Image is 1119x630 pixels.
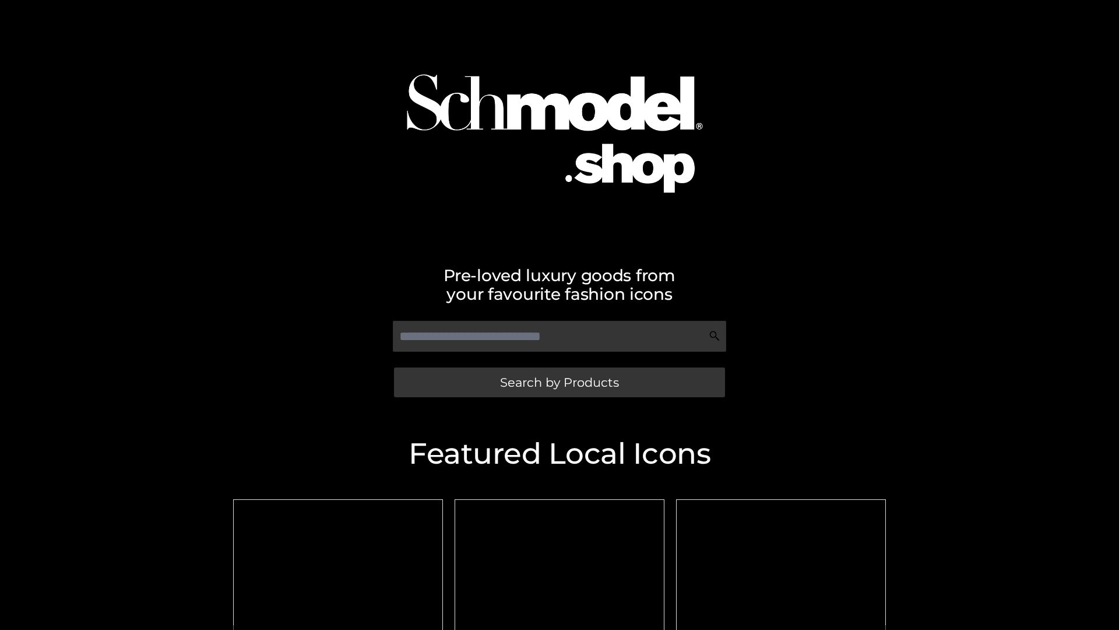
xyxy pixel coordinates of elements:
h2: Featured Local Icons​ [227,439,892,468]
span: Search by Products [500,376,619,388]
h2: Pre-loved luxury goods from your favourite fashion icons [227,266,892,303]
img: Search Icon [709,330,720,342]
a: Search by Products [394,367,725,397]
